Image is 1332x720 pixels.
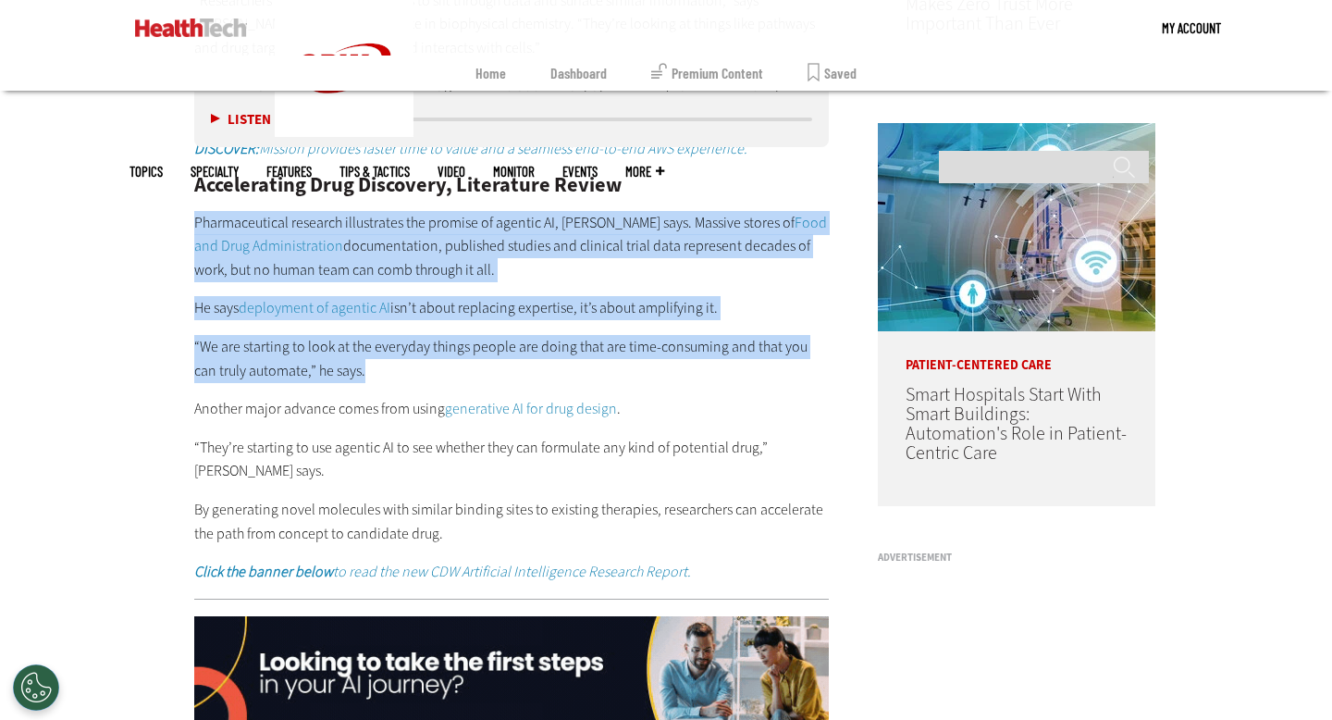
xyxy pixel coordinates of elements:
[493,165,535,179] a: MonITor
[550,56,607,91] a: Dashboard
[135,19,247,37] img: Home
[562,165,598,179] a: Events
[191,165,239,179] span: Specialty
[878,552,1155,563] h3: Advertisement
[194,562,691,581] a: Click the banner belowto read the new CDW Artificial Intelligence Research Report.
[194,436,829,483] p: “They’re starting to use agentic AI to see whether they can formulate any kind of potential drug,...
[438,165,465,179] a: Video
[13,664,59,711] div: Cookies Settings
[194,397,829,421] p: Another major advance comes from using .
[194,562,691,581] em: to read the new CDW Artificial Intelligence Research Report.
[266,165,312,179] a: Features
[275,122,413,142] a: CDW
[129,165,163,179] span: Topics
[651,56,763,91] a: Premium Content
[194,296,829,320] p: He says isn’t about replacing expertise, it’s about amplifying it.
[239,298,390,317] a: deployment of agentic AI
[808,56,857,91] a: Saved
[445,399,617,418] a: generative AI for drug design
[13,664,59,711] button: Open Preferences
[625,165,664,179] span: More
[194,498,829,545] p: By generating novel molecules with similar binding sites to existing therapies, researchers can a...
[878,123,1155,331] img: Smart hospital
[475,56,506,91] a: Home
[194,335,829,382] p: “We are starting to look at the everyday things people are doing that are time-consuming and that...
[339,165,410,179] a: Tips & Tactics
[878,331,1155,372] p: Patient-Centered Care
[194,211,829,282] p: Pharmaceutical research illustrates the promise of agentic AI, [PERSON_NAME] says. Massive stores...
[906,382,1127,466] a: Smart Hospitals Start With Smart Buildings: Automation's Role in Patient-Centric Care
[194,562,333,581] strong: Click the banner below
